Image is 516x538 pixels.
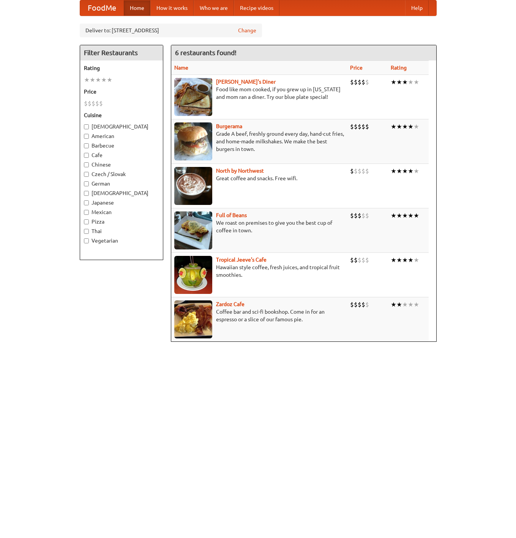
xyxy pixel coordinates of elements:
[216,168,264,174] a: North by Northwest
[84,191,89,196] input: [DEMOGRAPHIC_DATA]
[365,167,369,175] li: $
[354,78,358,86] li: $
[391,211,396,220] li: ★
[350,78,354,86] li: $
[408,211,413,220] li: ★
[174,167,212,205] img: north.jpg
[84,218,159,225] label: Pizza
[84,132,159,140] label: American
[361,256,365,264] li: $
[124,0,150,16] a: Home
[174,86,344,101] p: Food like mom cooked, if you grew up in [US_STATE] and mom ran a diner. Try our blue plate special!
[402,211,408,220] li: ★
[405,0,429,16] a: Help
[84,227,159,235] label: Thai
[150,0,194,16] a: How it works
[396,211,402,220] li: ★
[174,65,188,71] a: Name
[408,300,413,309] li: ★
[361,211,365,220] li: $
[408,122,413,131] li: ★
[391,300,396,309] li: ★
[107,76,112,84] li: ★
[354,167,358,175] li: $
[402,167,408,175] li: ★
[402,122,408,131] li: ★
[354,211,358,220] li: $
[174,308,344,323] p: Coffee bar and sci-fi bookshop. Come in for an espresso or a slice of our famous pie.
[234,0,279,16] a: Recipe videos
[174,263,344,279] p: Hawaiian style coffee, fresh juices, and tropical fruit smoothies.
[358,167,361,175] li: $
[84,134,89,139] input: American
[84,124,89,129] input: [DEMOGRAPHIC_DATA]
[413,300,419,309] li: ★
[84,64,159,72] h5: Rating
[84,170,159,178] label: Czech / Slovak
[396,122,402,131] li: ★
[413,256,419,264] li: ★
[84,123,159,130] label: [DEMOGRAPHIC_DATA]
[413,167,419,175] li: ★
[358,78,361,86] li: $
[408,78,413,86] li: ★
[174,78,212,116] img: sallys.jpg
[358,256,361,264] li: $
[216,212,247,218] a: Full of Beans
[391,122,396,131] li: ★
[84,172,89,177] input: Czech / Slovak
[350,122,354,131] li: $
[358,211,361,220] li: $
[174,175,344,182] p: Great coffee and snacks. Free wifi.
[391,65,407,71] a: Rating
[354,300,358,309] li: $
[413,122,419,131] li: ★
[365,122,369,131] li: $
[350,167,354,175] li: $
[358,122,361,131] li: $
[84,99,88,108] li: $
[216,79,276,85] a: [PERSON_NAME]'s Diner
[174,122,212,160] img: burgerama.jpg
[84,76,90,84] li: ★
[84,219,89,224] input: Pizza
[84,200,89,205] input: Japanese
[84,189,159,197] label: [DEMOGRAPHIC_DATA]
[391,167,396,175] li: ★
[350,211,354,220] li: $
[396,256,402,264] li: ★
[396,300,402,309] li: ★
[80,0,124,16] a: FoodMe
[84,180,159,187] label: German
[350,65,363,71] a: Price
[88,99,92,108] li: $
[95,99,99,108] li: $
[175,49,237,56] ng-pluralize: 6 restaurants found!
[84,208,159,216] label: Mexican
[84,153,89,158] input: Cafe
[174,219,344,234] p: We roast on premises to give you the best cup of coffee in town.
[174,130,344,153] p: Grade A beef, freshly ground every day, hand-cut fries, and home-made milkshakes. We make the bes...
[84,199,159,206] label: Japanese
[365,256,369,264] li: $
[194,0,234,16] a: Who we are
[174,211,212,249] img: beans.jpg
[95,76,101,84] li: ★
[84,142,159,149] label: Barbecue
[90,76,95,84] li: ★
[350,300,354,309] li: $
[84,229,89,234] input: Thai
[402,78,408,86] li: ★
[216,257,267,263] a: Tropical Jeeve's Cafe
[391,256,396,264] li: ★
[84,210,89,215] input: Mexican
[413,78,419,86] li: ★
[216,301,245,307] a: Zardoz Cafe
[361,167,365,175] li: $
[408,256,413,264] li: ★
[358,300,361,309] li: $
[365,300,369,309] li: $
